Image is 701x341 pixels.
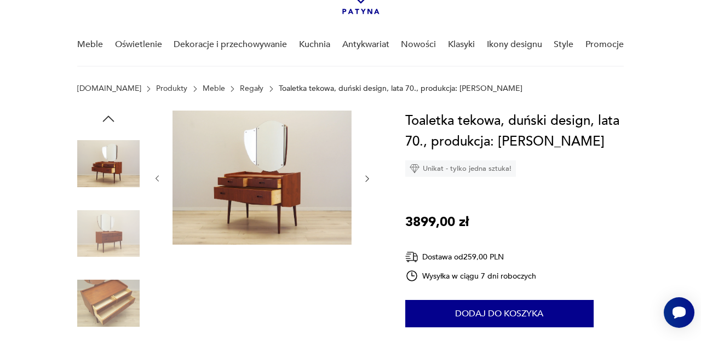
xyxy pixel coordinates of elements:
[405,250,537,264] div: Dostawa od 259,00 PLN
[203,84,225,93] a: Meble
[585,24,624,66] a: Promocje
[115,24,162,66] a: Oświetlenie
[77,132,140,195] img: Zdjęcie produktu Toaletka tekowa, duński design, lata 70., produkcja: Dania
[405,160,516,177] div: Unikat - tylko jedna sztuka!
[299,24,330,66] a: Kuchnia
[405,250,418,264] img: Ikona dostawy
[77,84,141,93] a: [DOMAIN_NAME]
[240,84,263,93] a: Regały
[664,297,694,328] iframe: Smartsupp widget button
[174,24,287,66] a: Dekoracje i przechowywanie
[77,24,103,66] a: Meble
[342,24,389,66] a: Antykwariat
[156,84,187,93] a: Produkty
[173,111,352,245] img: Zdjęcie produktu Toaletka tekowa, duński design, lata 70., produkcja: Dania
[77,272,140,334] img: Zdjęcie produktu Toaletka tekowa, duński design, lata 70., produkcja: Dania
[448,24,475,66] a: Klasyki
[279,84,522,93] p: Toaletka tekowa, duński design, lata 70., produkcja: [PERSON_NAME]
[77,203,140,265] img: Zdjęcie produktu Toaletka tekowa, duński design, lata 70., produkcja: Dania
[410,164,420,174] img: Ikona diamentu
[405,111,624,152] h1: Toaletka tekowa, duński design, lata 70., produkcja: [PERSON_NAME]
[405,300,594,327] button: Dodaj do koszyka
[405,269,537,282] div: Wysyłka w ciągu 7 dni roboczych
[401,24,436,66] a: Nowości
[487,24,542,66] a: Ikony designu
[554,24,573,66] a: Style
[405,212,469,233] p: 3899,00 zł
